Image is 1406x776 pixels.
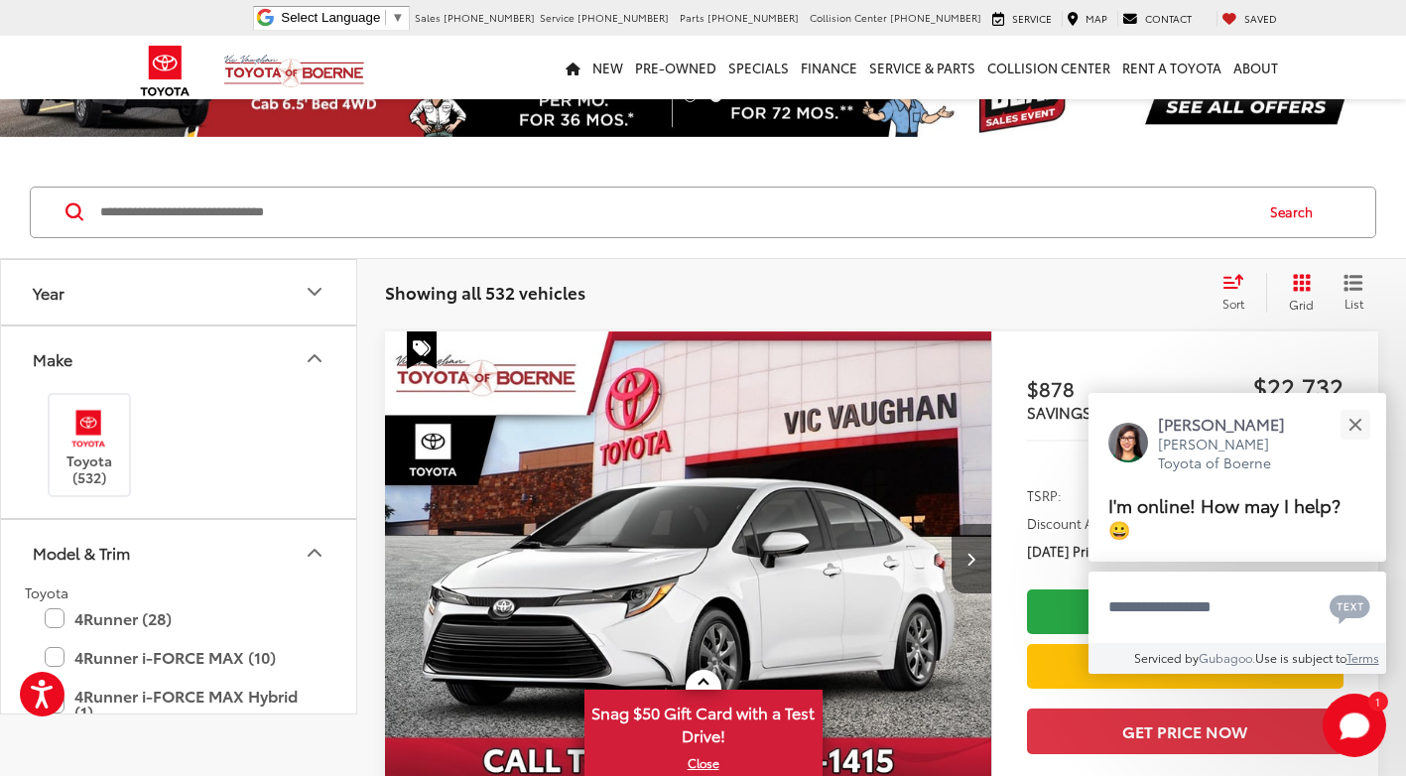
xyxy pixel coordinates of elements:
[680,10,704,25] span: Parts
[98,189,1251,236] input: Search by Make, Model, or Keyword
[1330,592,1370,624] svg: Text
[981,36,1116,99] a: Collision Center
[1185,371,1343,401] span: $22,732
[540,10,575,25] span: Service
[50,405,130,485] label: Toyota (532)
[1027,644,1343,689] a: Value Your Trade
[1213,273,1266,313] button: Select sort value
[629,36,722,99] a: Pre-Owned
[1334,403,1376,446] button: Close
[890,10,981,25] span: [PHONE_NUMBER]
[1216,11,1282,27] a: My Saved Vehicles
[1,326,358,391] button: MakeMake
[1145,11,1192,26] span: Contact
[1108,491,1341,542] span: I'm online! How may I help? 😀
[560,36,586,99] a: Home
[1343,295,1363,312] span: List
[1117,11,1197,27] a: Contact
[810,10,887,25] span: Collision Center
[33,349,72,368] div: Make
[1323,694,1386,757] svg: Start Chat
[1324,584,1376,629] button: Chat with SMS
[33,283,64,302] div: Year
[281,10,404,25] a: Select Language​
[586,36,629,99] a: New
[444,10,535,25] span: [PHONE_NUMBER]
[1086,11,1107,26] span: Map
[1266,273,1329,313] button: Grid View
[25,582,68,602] span: Toyota
[987,11,1057,27] a: Service
[1199,649,1255,666] a: Gubagoo.
[1244,11,1277,26] span: Saved
[128,39,202,103] img: Toyota
[1158,413,1305,435] p: [PERSON_NAME]
[1012,11,1052,26] span: Service
[33,543,130,562] div: Model & Trim
[1116,36,1227,99] a: Rent a Toyota
[303,280,326,304] div: Year
[722,36,795,99] a: Specials
[1134,649,1199,666] span: Serviced by
[1375,697,1380,706] span: 1
[1027,401,1091,423] span: SAVINGS
[952,524,991,593] button: Next image
[385,10,386,25] span: ​
[1,520,358,584] button: Model & TrimModel & Trim
[303,541,326,565] div: Model & Trim
[1255,649,1346,666] span: Use is subject to
[1088,393,1386,674] div: Close[PERSON_NAME][PERSON_NAME] Toyota of BoerneI'm online! How may I help? 😀Type your messageCha...
[1027,541,1106,561] span: [DATE] Price:
[1027,589,1343,634] a: Check Availability
[1346,649,1379,666] a: Terms
[1027,513,1138,533] span: Discount Amount:
[407,331,437,369] span: Special
[577,10,669,25] span: [PHONE_NUMBER]
[45,679,313,729] label: 4Runner i-FORCE MAX Hybrid (1)
[1289,296,1314,313] span: Grid
[1158,435,1305,473] p: [PERSON_NAME] Toyota of Boerne
[1222,295,1244,312] span: Sort
[707,10,799,25] span: [PHONE_NUMBER]
[1088,572,1386,643] textarea: Type your message
[1227,36,1284,99] a: About
[281,10,380,25] span: Select Language
[45,601,313,636] label: 4Runner (28)
[795,36,863,99] a: Finance
[1,260,358,324] button: YearYear
[1251,188,1342,237] button: Search
[1027,709,1343,753] button: Get Price Now
[1323,694,1386,757] button: Toggle Chat Window
[863,36,981,99] a: Service & Parts: Opens in a new tab
[223,54,365,88] img: Vic Vaughan Toyota of Boerne
[62,405,116,452] img: Vic Vaughan Toyota of Boerne in Boerne, TX)
[586,692,821,752] span: Snag $50 Gift Card with a Test Drive!
[385,280,585,304] span: Showing all 532 vehicles
[1329,273,1378,313] button: List View
[391,10,404,25] span: ▼
[1027,373,1186,403] span: $878
[303,346,326,370] div: Make
[1027,485,1062,505] span: TSRP:
[45,640,313,675] label: 4Runner i-FORCE MAX (10)
[415,10,441,25] span: Sales
[1062,11,1112,27] a: Map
